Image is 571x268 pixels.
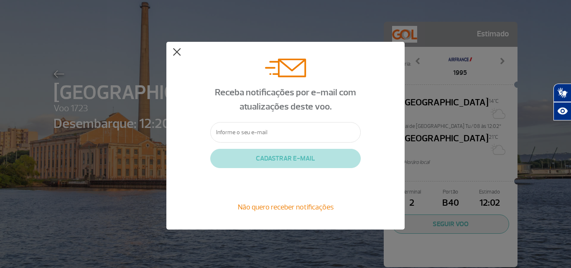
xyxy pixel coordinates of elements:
span: Receba notificações por e-mail com atualizações deste voo. [215,87,356,112]
input: Informe o seu e-mail [210,122,361,143]
button: Abrir tradutor de língua de sinais. [553,84,571,102]
button: CADASTRAR E-MAIL [210,149,361,168]
span: Não quero receber notificações [238,202,334,212]
div: Plugin de acessibilidade da Hand Talk. [553,84,571,120]
button: Abrir recursos assistivos. [553,102,571,120]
